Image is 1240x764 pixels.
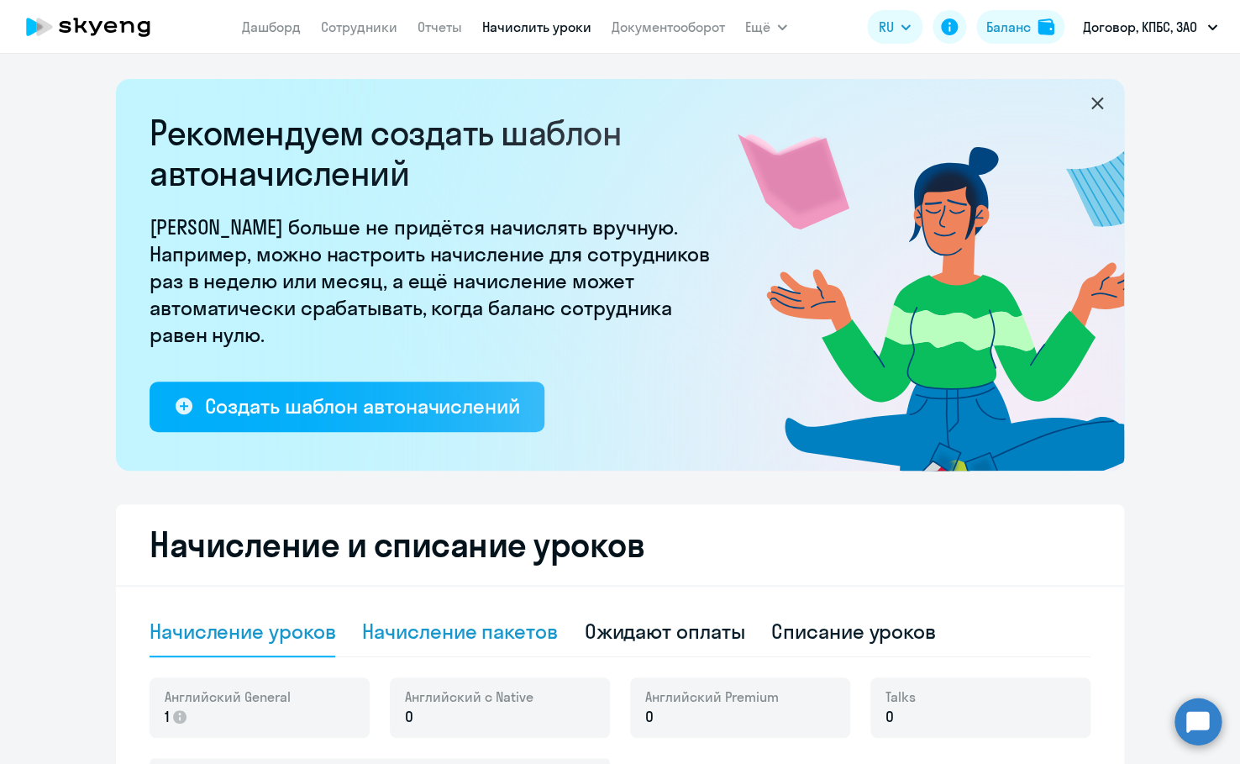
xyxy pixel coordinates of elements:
[150,382,544,432] button: Создать шаблон автоначислений
[612,18,725,35] a: Документооборот
[242,18,301,35] a: Дашборд
[745,17,770,37] span: Ещё
[150,113,721,193] h2: Рекомендуем создать шаблон автоначислений
[1038,18,1054,35] img: balance
[150,618,335,645] div: Начисление уроков
[1083,17,1197,37] p: Договор, КПБС, ЗАО
[885,706,894,728] span: 0
[482,18,591,35] a: Начислить уроки
[165,706,170,728] span: 1
[645,688,779,706] span: Английский Premium
[150,524,1090,565] h2: Начисление и списание уроков
[405,706,413,728] span: 0
[362,618,557,645] div: Начисление пакетов
[867,10,922,44] button: RU
[976,10,1064,44] button: Балансbalance
[879,17,894,37] span: RU
[645,706,654,728] span: 0
[150,213,721,348] p: [PERSON_NAME] больше не придётся начислять вручную. Например, можно настроить начисление для сотр...
[986,17,1031,37] div: Баланс
[745,10,787,44] button: Ещё
[885,688,916,706] span: Talks
[165,688,291,706] span: Английский General
[204,393,519,419] div: Создать шаблон автоначислений
[585,618,745,645] div: Ожидают оплаты
[418,18,462,35] a: Отчеты
[405,688,533,706] span: Английский с Native
[321,18,397,35] a: Сотрудники
[771,618,936,645] div: Списание уроков
[1074,7,1226,47] button: Договор, КПБС, ЗАО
